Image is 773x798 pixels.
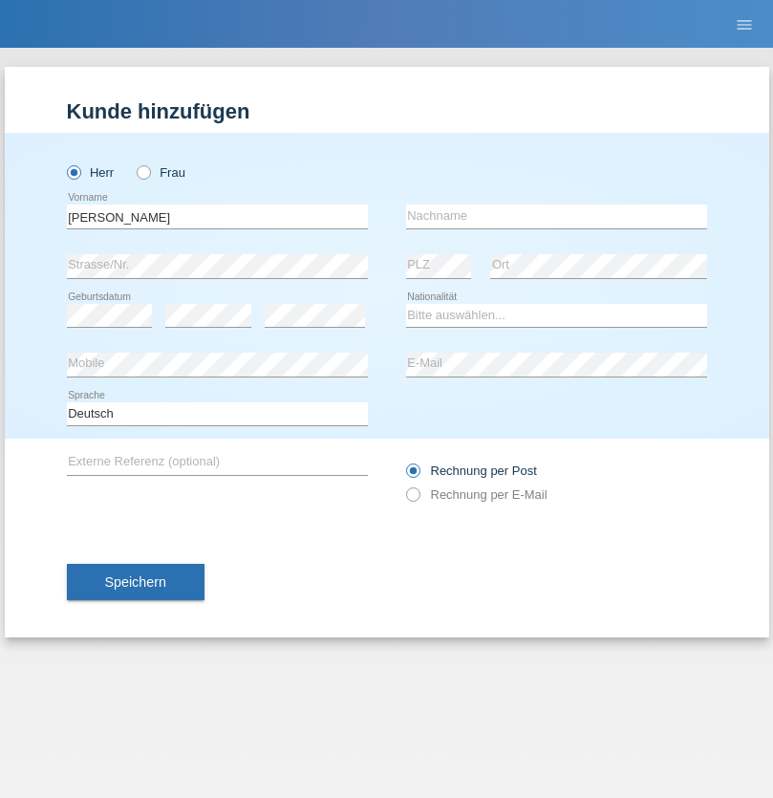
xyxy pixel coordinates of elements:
[406,487,419,511] input: Rechnung per E-Mail
[67,99,707,123] h1: Kunde hinzufügen
[67,564,204,600] button: Speichern
[137,165,185,180] label: Frau
[406,487,548,502] label: Rechnung per E-Mail
[406,464,419,487] input: Rechnung per Post
[67,165,79,178] input: Herr
[725,18,763,30] a: menu
[137,165,149,178] input: Frau
[406,464,537,478] label: Rechnung per Post
[105,574,166,590] span: Speichern
[67,165,115,180] label: Herr
[735,15,754,34] i: menu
